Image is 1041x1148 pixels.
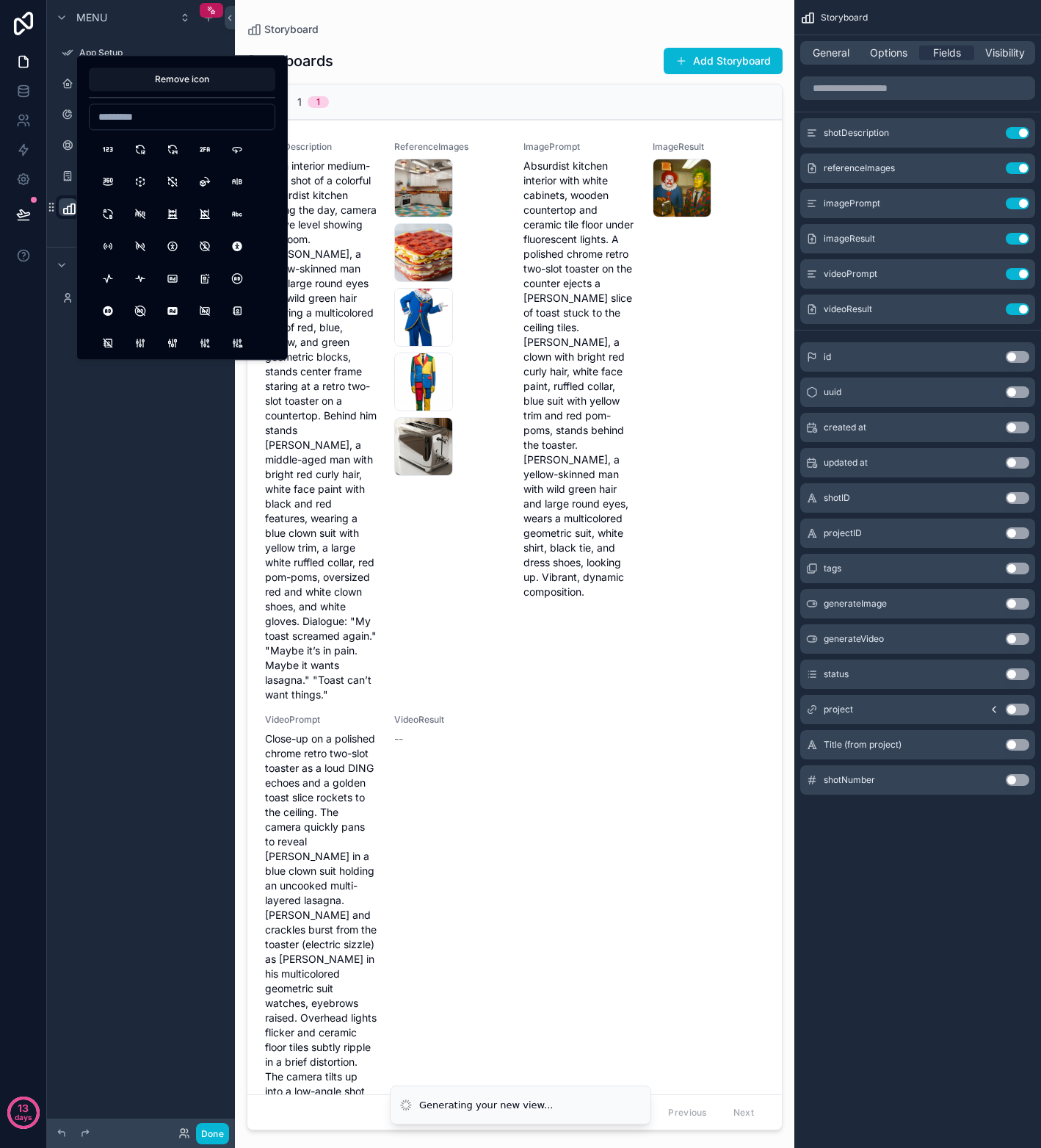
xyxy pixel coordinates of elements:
[224,330,250,356] button: AdjustmentsCancel
[224,136,250,162] button: 360
[95,297,121,324] button: AdCircleFilled
[159,297,186,324] button: AdFilled
[127,297,153,324] button: AdCircleOff
[824,457,868,469] span: updated at
[127,265,153,292] button: ActivityHeartbeat
[224,265,250,292] button: AdCircle
[56,103,226,126] a: Elements
[824,162,895,174] span: referenceImages
[79,47,223,59] label: App Setup
[824,351,831,363] span: id
[159,233,186,259] button: Accessible
[824,563,841,574] span: tags
[159,201,186,227] button: Abacus
[95,330,121,356] button: AddressBookOff
[297,95,302,109] span: 1
[192,201,218,227] button: AbacusOff
[192,136,218,162] button: 2fa
[73,222,226,245] a: Create Storyboard
[95,136,121,162] button: 123
[824,598,887,610] span: generateImage
[56,165,226,188] a: Users
[89,68,275,91] button: Remove icon
[933,46,961,60] span: Fields
[821,12,868,24] span: Storyboard
[192,297,218,324] button: AdOff
[824,668,849,680] span: status
[56,286,226,310] a: My Profile
[824,527,862,539] span: projectID
[316,96,320,108] div: 1
[824,739,902,751] span: Title (from project)
[95,233,121,259] button: AccessPoint
[824,422,866,433] span: created at
[95,168,121,195] button: 360View
[224,233,250,259] button: AccessibleOffFilled
[127,201,153,227] button: ABOff
[824,704,853,715] span: project
[870,46,907,60] span: Options
[159,136,186,162] button: 24Hours
[127,233,153,259] button: AccessPointOff
[192,233,218,259] button: AccessibleOff
[824,268,877,280] span: videoPrompt
[127,136,153,162] button: 12Hours
[192,265,218,292] button: Ad2
[824,127,889,139] span: shotDescription
[824,492,850,504] span: shotID
[56,41,226,65] a: App Setup
[127,330,153,356] button: Adjustments
[419,1098,553,1113] div: Generating your new view...
[95,265,121,292] button: Activity
[76,10,107,25] span: Menu
[224,168,250,195] button: AB
[159,168,186,195] button: 3dCubeSphereOff
[127,168,153,195] button: 3dCubeSphere
[95,201,121,227] button: AB2
[824,303,872,315] span: videoResult
[192,168,218,195] button: 3dRotate
[159,330,186,356] button: AdjustmentsAlt
[224,297,250,324] button: AddressBook
[813,46,849,60] span: General
[18,1101,29,1116] p: 13
[196,1123,229,1144] button: Done
[56,72,226,95] a: Home
[824,386,841,398] span: uuid
[824,198,880,209] span: imagePrompt
[824,774,875,786] span: shotNumber
[824,633,884,645] span: generateVideo
[56,134,226,157] a: Projects
[985,46,1025,60] span: Visibility
[224,201,250,227] button: Abc
[15,1107,32,1127] p: days
[824,233,875,245] span: imageResult
[159,265,186,292] button: Ad
[192,330,218,356] button: AdjustmentsBolt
